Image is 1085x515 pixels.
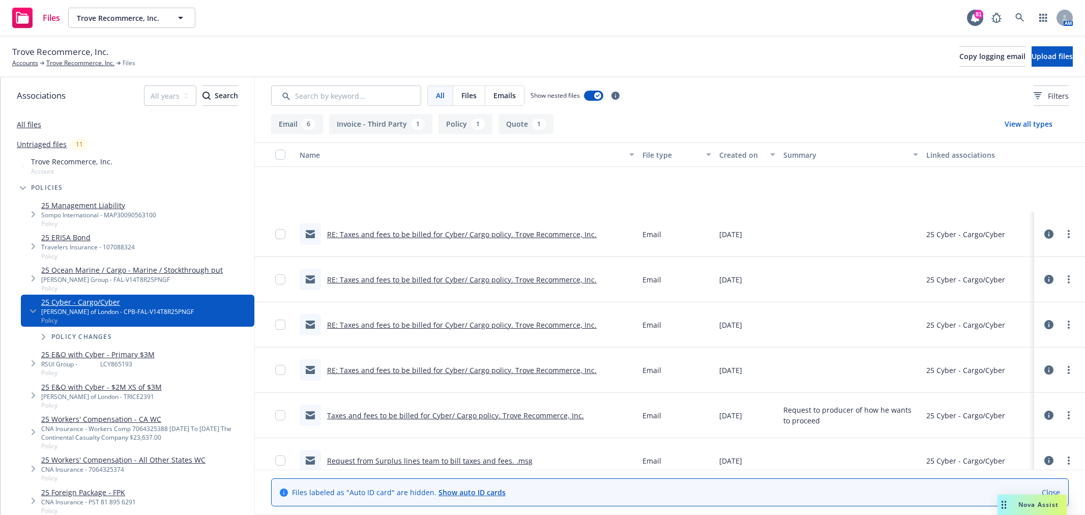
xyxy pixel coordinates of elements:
[1063,409,1075,421] a: more
[12,45,108,59] span: Trove Recommerce, Inc.
[926,274,1005,285] div: 25 Cyber - Cargo/Cyber
[959,46,1025,67] button: Copy logging email
[41,360,155,368] div: RSUI Group - 􀀾􀀒􀁺􀏴􀏲􀏱LCY865193􀏭􀏵􀏯
[271,114,323,134] button: Email
[41,232,135,243] a: 25 ERISA Bond
[719,410,742,421] span: [DATE]
[17,120,41,129] a: All files
[41,297,194,307] a: 25 Cyber - Cargo/Cyber
[1010,8,1030,28] a: Search
[41,465,206,474] div: CNA Insurance - 7064325374
[202,85,238,106] button: SearchSearch
[123,59,135,68] span: Files
[1063,364,1075,376] a: more
[1034,91,1069,101] span: Filters
[986,8,1007,28] a: Report a Bug
[642,320,661,330] span: Email
[41,498,136,506] div: CNA Insurance - PST 81 895 6291
[642,365,661,376] span: Email
[1018,500,1059,509] span: Nova Assist
[41,474,206,482] span: Policy
[642,455,661,466] span: Email
[642,229,661,240] span: Email
[31,185,63,191] span: Policies
[1042,487,1060,498] a: Close
[41,265,223,275] a: 25 Ocean Marine / Cargo - Marine / Stockthrough put
[41,243,135,251] div: Travelers Insurance - 107088324
[302,119,315,130] div: 6
[77,13,165,23] span: Trove Recommerce, Inc.
[922,142,1034,167] button: Linked associations
[438,488,506,497] a: Show auto ID cards
[43,14,60,22] span: Files
[41,382,162,392] a: 25 E&O with Cyber - $2M XS of $3M
[41,442,250,450] span: Policy
[783,405,918,426] span: Request to producer of how he wants to proceed
[1063,228,1075,240] a: more
[68,8,195,28] button: Trove Recommerce, Inc.
[41,252,135,261] span: Policy
[1063,273,1075,285] a: more
[41,506,136,515] span: Policy
[779,142,922,167] button: Summary
[51,334,112,340] span: Policy changes
[1034,85,1069,106] button: Filters
[41,401,162,410] span: Policy
[275,274,285,284] input: Toggle Row Selected
[642,150,700,160] div: File type
[988,114,1069,134] button: View all types
[719,150,764,160] div: Created on
[41,200,156,211] a: 25 Management Liability
[411,119,425,130] div: 1
[41,307,194,316] div: [PERSON_NAME] of London - CPB-FAL-V14T8R25PNGF
[715,142,779,167] button: Created on
[327,230,597,239] a: RE: Taxes and fees to be billed for Cyber/ Cargo policy. Trove Recommerce, Inc.
[275,410,285,420] input: Toggle Row Selected
[642,274,661,285] span: Email
[329,114,432,134] button: Invoice - Third Party
[12,59,38,68] a: Accounts
[327,365,597,375] a: RE: Taxes and fees to be billed for Cyber/ Cargo policy. Trove Recommerce, Inc.
[638,142,715,167] button: File type
[1063,454,1075,467] a: more
[202,86,238,105] div: Search
[926,150,1030,160] div: Linked associations
[719,274,742,285] span: [DATE]
[1032,46,1073,67] button: Upload files
[292,487,506,498] span: Files labeled as "Auto ID card" are hidden.
[642,410,661,421] span: Email
[41,316,194,325] span: Policy
[300,150,623,160] div: Name
[275,455,285,466] input: Toggle Row Selected
[31,167,112,176] span: Account
[926,229,1005,240] div: 25 Cyber - Cargo/Cyber
[998,495,1067,515] button: Nova Assist
[719,365,742,376] span: [DATE]
[532,119,546,130] div: 1
[471,119,485,130] div: 1
[41,424,250,442] div: CNA Insurance - Workers Comp 7064325388 [DATE] To [DATE] The Continental Casualty Company $23,637.00
[926,410,1005,421] div: 25 Cyber - Cargo/Cyber
[493,90,516,101] span: Emails
[296,142,638,167] button: Name
[41,487,136,498] a: 25 Foreign Package - FPK
[926,365,1005,376] div: 25 Cyber - Cargo/Cyber
[41,219,156,228] span: Policy
[271,85,421,106] input: Search by keyword...
[498,114,553,134] button: Quote
[1032,51,1073,61] span: Upload files
[438,114,492,134] button: Policy
[41,414,250,424] a: 25 Workers' Compensation - CA WC
[926,320,1005,330] div: 25 Cyber - Cargo/Cyber
[275,320,285,330] input: Toggle Row Selected
[327,456,533,466] a: Request from Surplus lines team to bill taxes and fees. .msg
[41,211,156,219] div: Sompo International - MAP30090563100
[202,92,211,100] svg: Search
[275,365,285,375] input: Toggle Row Selected
[998,495,1010,515] div: Drag to move
[46,59,114,68] a: Trove Recommerce, Inc.
[17,139,67,150] a: Untriaged files
[719,455,742,466] span: [DATE]
[1033,8,1053,28] a: Switch app
[41,454,206,465] a: 25 Workers' Compensation - All Other States WC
